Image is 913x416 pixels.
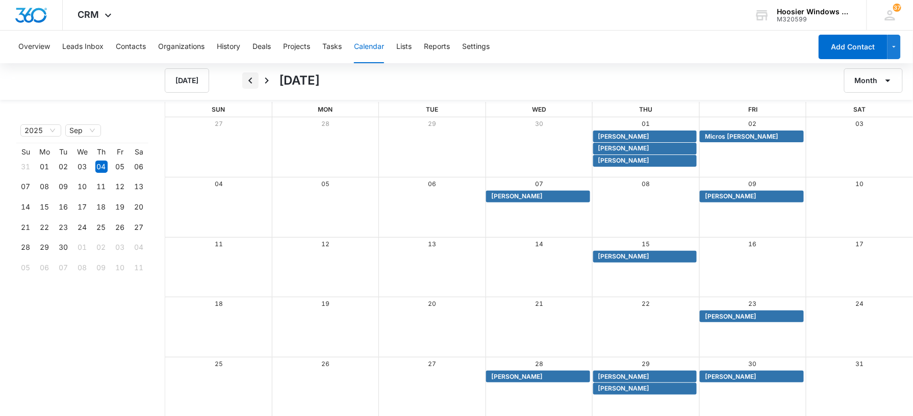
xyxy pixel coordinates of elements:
td: 2025-09-07 [16,177,35,197]
div: 11 [133,262,145,274]
div: 12 [114,180,126,193]
div: Russell Eastman [489,372,587,381]
span: Fri [748,106,757,113]
td: 2025-09-01 [35,157,54,177]
td: 2025-09-21 [16,217,35,238]
div: account id [777,16,852,23]
a: 01 [642,120,650,127]
a: 22 [642,300,650,307]
a: 09 [749,180,757,188]
div: 31 [20,161,32,173]
button: History [217,31,240,63]
td: 2025-09-06 [130,157,148,177]
div: Eden Tague [596,144,694,153]
span: [PERSON_NAME] [598,252,650,261]
div: 18 [95,201,108,213]
td: 2025-09-24 [73,217,92,238]
button: Next [259,72,275,89]
div: Sarah Cotner [596,132,694,141]
span: 2025 [24,125,57,136]
td: 2025-09-22 [35,217,54,238]
div: 08 [77,262,89,274]
div: 15 [39,201,51,213]
div: 13 [133,180,145,193]
td: 2025-10-02 [92,238,111,258]
span: Wed [532,106,546,113]
a: 30 [535,120,543,127]
span: [PERSON_NAME] [705,192,756,201]
div: Jeffery Melton [596,252,694,261]
div: 10 [114,262,126,274]
div: 04 [95,161,108,173]
td: 2025-09-03 [73,157,92,177]
th: We [73,147,92,157]
td: 2025-10-07 [54,257,73,278]
div: 03 [77,161,89,173]
span: [PERSON_NAME] [491,192,543,201]
td: 2025-09-30 [54,238,73,258]
div: 20 [133,201,145,213]
button: Month [844,68,903,93]
td: 2025-09-12 [111,177,130,197]
div: Brian Bowers [702,192,801,201]
th: Mo [35,147,54,157]
a: 15 [642,240,650,248]
span: [PERSON_NAME] [598,372,650,381]
span: [PERSON_NAME] [598,156,650,165]
button: Organizations [158,31,205,63]
td: 2025-10-09 [92,257,111,278]
td: 2025-10-08 [73,257,92,278]
div: 27 [133,221,145,233]
button: Tasks [322,31,342,63]
div: account name [777,8,852,16]
div: notifications count [893,4,901,12]
span: Micros [PERSON_NAME] [705,132,778,141]
div: Angelica Chapman [596,384,694,393]
td: 2025-09-23 [54,217,73,238]
a: 30 [749,360,757,368]
a: 07 [535,180,543,188]
div: 07 [20,180,32,193]
div: Alyssa Reynolds [702,372,801,381]
th: Sa [130,147,148,157]
button: Calendar [354,31,384,63]
div: 21 [20,221,32,233]
a: 06 [428,180,437,188]
div: 17 [77,201,89,213]
td: 2025-09-09 [54,177,73,197]
div: 09 [95,262,108,274]
span: Thu [640,106,653,113]
div: 08 [39,180,51,193]
td: 2025-10-05 [16,257,35,278]
span: [PERSON_NAME] [705,372,756,381]
a: 27 [215,120,223,127]
div: 02 [58,161,70,173]
div: 23 [58,221,70,233]
div: 07 [58,262,70,274]
td: 2025-08-31 [16,157,35,177]
td: 2025-10-06 [35,257,54,278]
button: Leads Inbox [62,31,104,63]
div: 04 [133,241,145,253]
td: 2025-10-04 [130,238,148,258]
td: 2025-09-26 [111,217,130,238]
span: [PERSON_NAME] [705,312,756,321]
div: Dylan Anderson [596,156,694,165]
button: [DATE] [165,68,209,93]
td: 2025-09-19 [111,197,130,217]
td: 2025-09-14 [16,197,35,217]
span: [PERSON_NAME] [598,144,650,153]
a: 25 [215,360,223,368]
span: Sat [854,106,866,113]
a: 26 [321,360,329,368]
div: 03 [114,241,126,253]
div: 05 [114,161,126,173]
div: 01 [39,161,51,173]
div: 22 [39,221,51,233]
a: 21 [535,300,543,307]
button: Projects [283,31,310,63]
div: Joe Campbell [596,372,694,381]
a: 18 [215,300,223,307]
div: 28 [20,241,32,253]
a: 27 [428,360,437,368]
